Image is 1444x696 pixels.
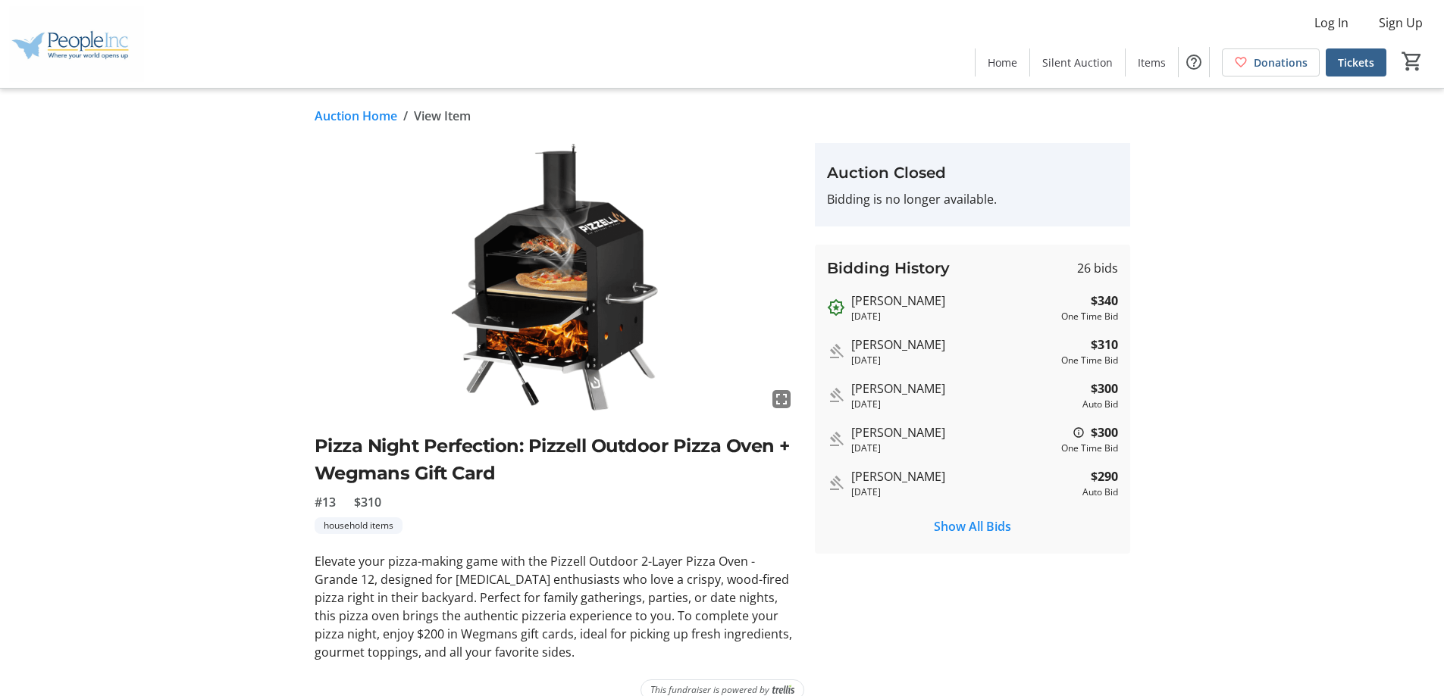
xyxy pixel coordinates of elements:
button: Cart [1399,48,1426,75]
div: [DATE] [851,442,1055,455]
div: Auto Bid [1082,485,1118,499]
mat-icon: Outbid [827,474,845,492]
span: View Item [414,107,471,125]
h3: Auction Closed [827,161,1118,184]
mat-icon: When an auto-bid matches a one-time bid, the auto-bid wins as it was placed first. [1073,423,1085,442]
img: Trellis Logo [772,685,794,695]
strong: $340 [1091,292,1118,310]
div: [DATE] [851,310,1055,323]
a: Items [1126,48,1178,76]
span: $310 [354,493,381,511]
strong: $300 [1091,379,1118,398]
div: Auto Bid [1082,398,1118,411]
p: Bidding is no longer available. [827,190,1118,208]
span: Items [1138,55,1166,70]
button: Log In [1302,11,1361,35]
a: Auction Home [315,107,397,125]
mat-icon: fullscreen [772,390,791,408]
h3: Bidding History [827,257,950,279]
mat-icon: Outbid [827,342,845,360]
button: Help [1179,47,1209,77]
div: One Time Bid [1061,310,1118,323]
strong: $290 [1091,467,1118,485]
span: Home [988,55,1017,70]
h2: Pizza Night Perfection: Pizzell Outdoor Pizza Oven + Wegmans Gift Card [315,432,797,487]
span: Show All Bids [934,517,1011,535]
tr-label-badge: household items [315,517,403,534]
img: Image [315,143,797,414]
div: Elevate your pizza-making game with the Pizzell Outdoor 2-Layer Pizza Oven - Grande 12, designed ... [315,552,797,661]
strong: $300 [1091,423,1118,442]
span: 26 bids [1077,259,1118,277]
div: [PERSON_NAME] [851,292,1055,310]
a: Silent Auction [1030,48,1125,76]
button: Show All Bids [827,511,1118,542]
span: Donations [1254,55,1308,70]
img: People Inc.'s Logo [9,6,144,82]
strong: $310 [1091,336,1118,354]
div: One Time Bid [1061,442,1118,455]
mat-icon: Outbid [827,386,845,404]
div: [PERSON_NAME] [851,336,1055,354]
mat-icon: Outbid [827,298,845,317]
span: Log In [1314,14,1348,32]
span: Sign Up [1379,14,1423,32]
div: [DATE] [851,485,1076,499]
div: [PERSON_NAME] [851,379,1076,398]
div: [PERSON_NAME] [851,467,1076,485]
button: Sign Up [1367,11,1435,35]
div: [PERSON_NAME] [851,423,1055,442]
a: Home [976,48,1029,76]
span: / [403,107,408,125]
span: Tickets [1338,55,1374,70]
mat-icon: Outbid [827,430,845,448]
div: [DATE] [851,354,1055,367]
div: [DATE] [851,398,1076,411]
span: #13 [315,493,336,511]
a: Tickets [1326,48,1386,76]
div: One Time Bid [1061,354,1118,367]
span: Silent Auction [1042,55,1113,70]
a: Donations [1222,48,1320,76]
